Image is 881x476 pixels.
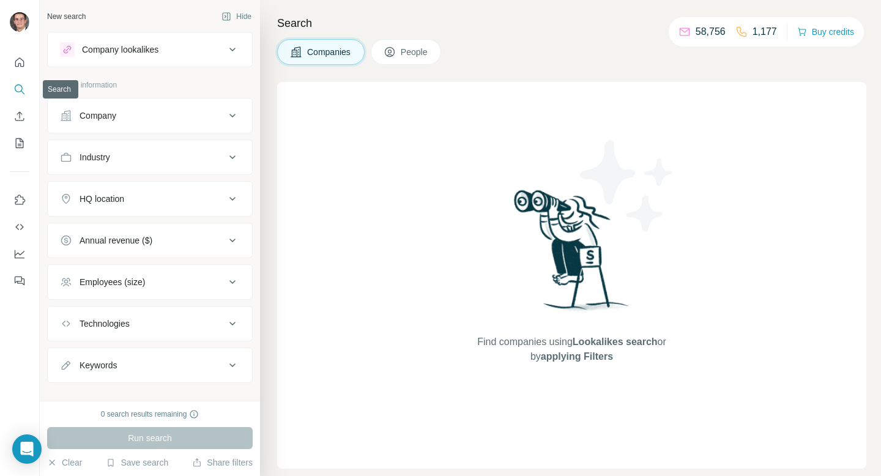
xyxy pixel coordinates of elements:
button: Share filters [192,456,253,469]
button: Quick start [10,51,29,73]
button: Technologies [48,309,252,338]
div: HQ location [80,193,124,205]
button: Enrich CSV [10,105,29,127]
button: My lists [10,132,29,154]
button: Clear [47,456,82,469]
button: HQ location [48,184,252,214]
h4: Search [277,15,866,32]
img: Avatar [10,12,29,32]
button: Save search [106,456,168,469]
p: 58,756 [696,24,726,39]
button: Use Surfe on LinkedIn [10,189,29,211]
button: Annual revenue ($) [48,226,252,255]
button: Employees (size) [48,267,252,297]
div: Keywords [80,359,117,371]
div: 0 search results remaining [101,409,199,420]
div: Employees (size) [80,276,145,288]
span: Find companies using or by [474,335,669,364]
div: Company lookalikes [82,43,158,56]
button: Hide [213,7,260,26]
img: Surfe Illustration - Stars [572,131,682,241]
span: applying Filters [541,351,613,362]
button: Feedback [10,270,29,292]
div: Technologies [80,318,130,330]
button: Buy credits [797,23,854,40]
div: Industry [80,151,110,163]
button: Industry [48,143,252,172]
div: Open Intercom Messenger [12,434,42,464]
button: Dashboard [10,243,29,265]
button: Search [10,78,29,100]
img: Surfe Illustration - Woman searching with binoculars [508,187,636,323]
div: New search [47,11,86,22]
div: Company [80,110,116,122]
p: 1,177 [753,24,777,39]
button: Use Surfe API [10,216,29,238]
span: Lookalikes search [573,337,658,347]
button: Keywords [48,351,252,380]
button: Company [48,101,252,130]
span: Companies [307,46,352,58]
button: Company lookalikes [48,35,252,64]
div: Annual revenue ($) [80,234,152,247]
p: Company information [47,80,253,91]
span: People [401,46,429,58]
